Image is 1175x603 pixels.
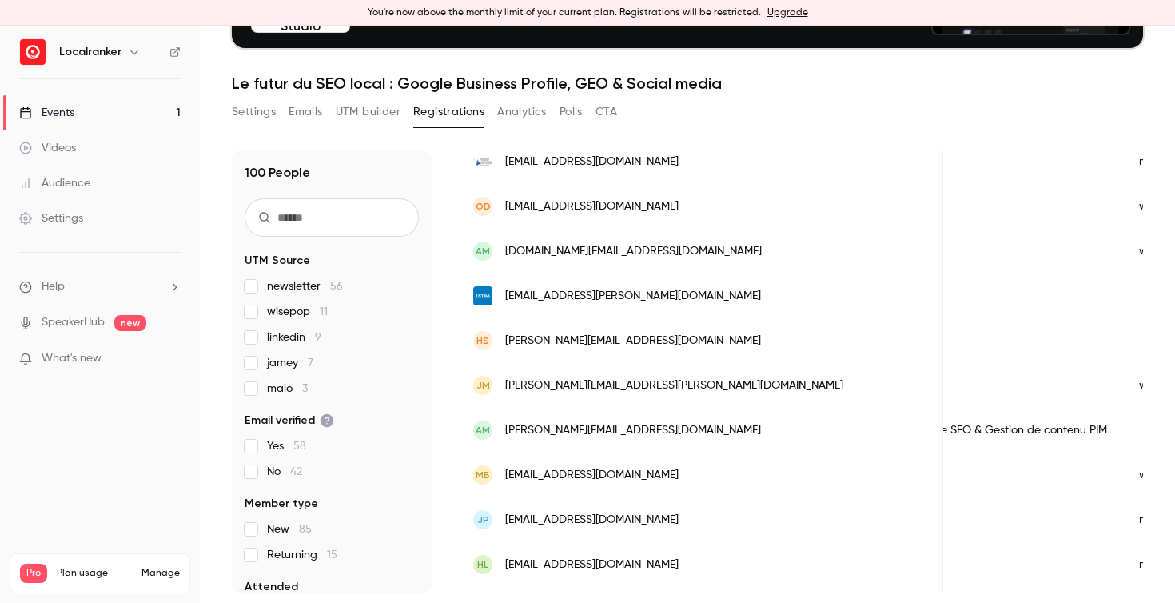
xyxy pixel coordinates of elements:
[59,44,121,60] h6: Localranker
[595,99,617,125] button: CTA
[161,352,181,366] iframe: Noticeable Trigger
[267,521,312,537] span: New
[42,314,105,331] a: SpeakerHub
[20,39,46,65] img: Localranker
[245,253,310,269] span: UTM Source
[267,304,328,320] span: wisepop
[505,377,843,394] span: [PERSON_NAME][EMAIL_ADDRESS][PERSON_NAME][DOMAIN_NAME]
[232,74,1143,93] h1: Le futur du SEO local : Google Business Profile, GEO & Social media
[505,154,679,170] span: [EMAIL_ADDRESS][DOMAIN_NAME]
[267,464,302,480] span: No
[476,468,490,482] span: MB
[560,99,583,125] button: Polls
[302,383,308,394] span: 3
[19,278,181,295] li: help-dropdown-opener
[327,549,337,561] span: 15
[245,579,298,595] span: Attended
[42,350,102,367] span: What's new
[505,243,762,260] span: [DOMAIN_NAME][EMAIL_ADDRESS][DOMAIN_NAME]
[767,6,808,19] a: Upgrade
[19,175,90,191] div: Audience
[505,512,679,529] span: [EMAIL_ADDRESS][DOMAIN_NAME]
[792,408,1123,453] div: Consultante indépendante SEO & Gestion de contenu PIM
[505,422,761,439] span: [PERSON_NAME][EMAIL_ADDRESS][DOMAIN_NAME]
[42,278,65,295] span: Help
[792,274,1123,318] div: Resp digital marketing
[477,557,488,572] span: HL
[497,99,547,125] button: Analytics
[267,438,306,454] span: Yes
[505,557,679,573] span: [EMAIL_ADDRESS][DOMAIN_NAME]
[330,281,343,292] span: 56
[290,466,302,477] span: 42
[336,99,400,125] button: UTM builder
[505,467,679,484] span: [EMAIL_ADDRESS][DOMAIN_NAME]
[114,315,146,331] span: new
[476,333,489,348] span: HS
[267,329,321,345] span: linkedin
[289,99,322,125] button: Emails
[476,423,490,437] span: AM
[267,547,337,563] span: Returning
[245,413,334,429] span: Email verified
[320,306,328,317] span: 11
[315,332,321,343] span: 9
[267,355,313,371] span: jamey
[293,441,306,452] span: 58
[476,378,490,393] span: JM
[57,567,132,580] span: Plan usage
[251,1,350,33] button: Enter Studio
[19,140,76,156] div: Videos
[20,564,47,583] span: Pro
[141,567,180,580] a: Manage
[477,513,489,527] span: JP
[505,288,761,305] span: [EMAIL_ADDRESS][PERSON_NAME][DOMAIN_NAME]
[19,210,83,226] div: Settings
[245,163,310,182] h1: 100 People
[19,105,74,121] div: Events
[473,286,492,305] img: tryba.fr
[245,496,318,512] span: Member type
[476,199,491,214] span: OD
[299,524,312,535] span: 85
[792,542,1123,587] div: Chef de projet
[473,152,492,171] img: vigny-depierre.com
[267,278,343,294] span: newsletter
[505,333,761,349] span: [PERSON_NAME][EMAIL_ADDRESS][DOMAIN_NAME]
[476,244,490,258] span: AM
[413,99,484,125] button: Registrations
[267,381,308,397] span: malo
[505,198,679,215] span: [EMAIL_ADDRESS][DOMAIN_NAME]
[232,99,276,125] button: Settings
[308,357,313,369] span: 7
[792,184,1123,229] div: Onboarding Manager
